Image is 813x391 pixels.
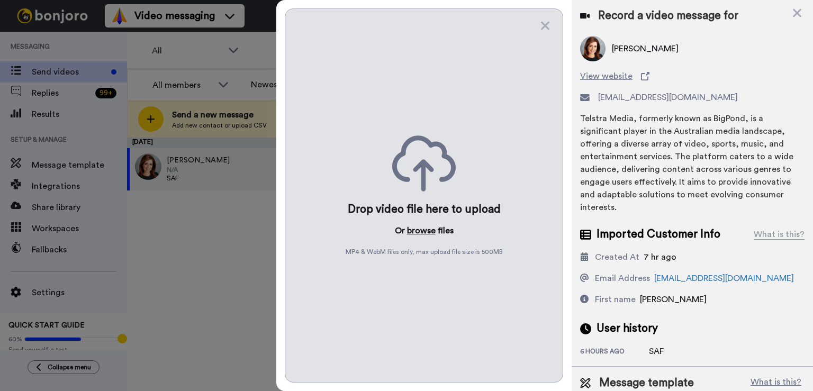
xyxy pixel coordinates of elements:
div: Email Address [595,272,650,285]
span: MP4 & WebM files only, max upload file size is 500 MB [346,248,503,256]
span: 7 hr ago [644,253,676,261]
button: What is this? [747,375,805,391]
div: First name [595,293,636,306]
div: 6 hours ago [580,347,649,358]
button: browse [407,224,436,237]
span: [PERSON_NAME] [640,295,707,304]
a: [EMAIL_ADDRESS][DOMAIN_NAME] [654,274,794,283]
span: Message template [599,375,694,391]
span: Imported Customer Info [597,226,720,242]
span: [EMAIL_ADDRESS][DOMAIN_NAME] [598,91,738,104]
div: SAF [649,345,702,358]
div: What is this? [754,228,805,241]
div: Drop video file here to upload [348,202,501,217]
div: Created At [595,251,639,263]
p: Or files [395,224,454,237]
div: Telstra Media, formerly known as BigPond, is a significant player in the Australian media landsca... [580,112,805,214]
span: User history [597,321,658,337]
a: View website [580,70,805,83]
span: View website [580,70,633,83]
